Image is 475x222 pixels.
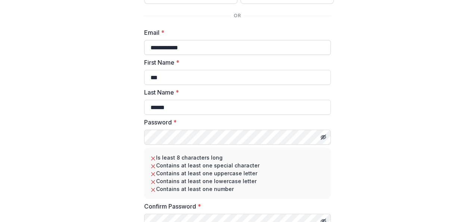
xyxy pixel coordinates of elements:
label: Last Name [144,88,326,97]
label: First Name [144,58,326,67]
li: Contains at least one special character [150,161,325,169]
label: Email [144,28,326,37]
li: Contains at least one uppercase letter [150,169,325,177]
label: Confirm Password [144,202,326,211]
button: Toggle password visibility [317,131,329,143]
li: Is least 8 characters long [150,154,325,161]
li: Contains at least one number [150,185,325,193]
label: Password [144,118,326,127]
li: Contains at least one lowercase letter [150,177,325,185]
